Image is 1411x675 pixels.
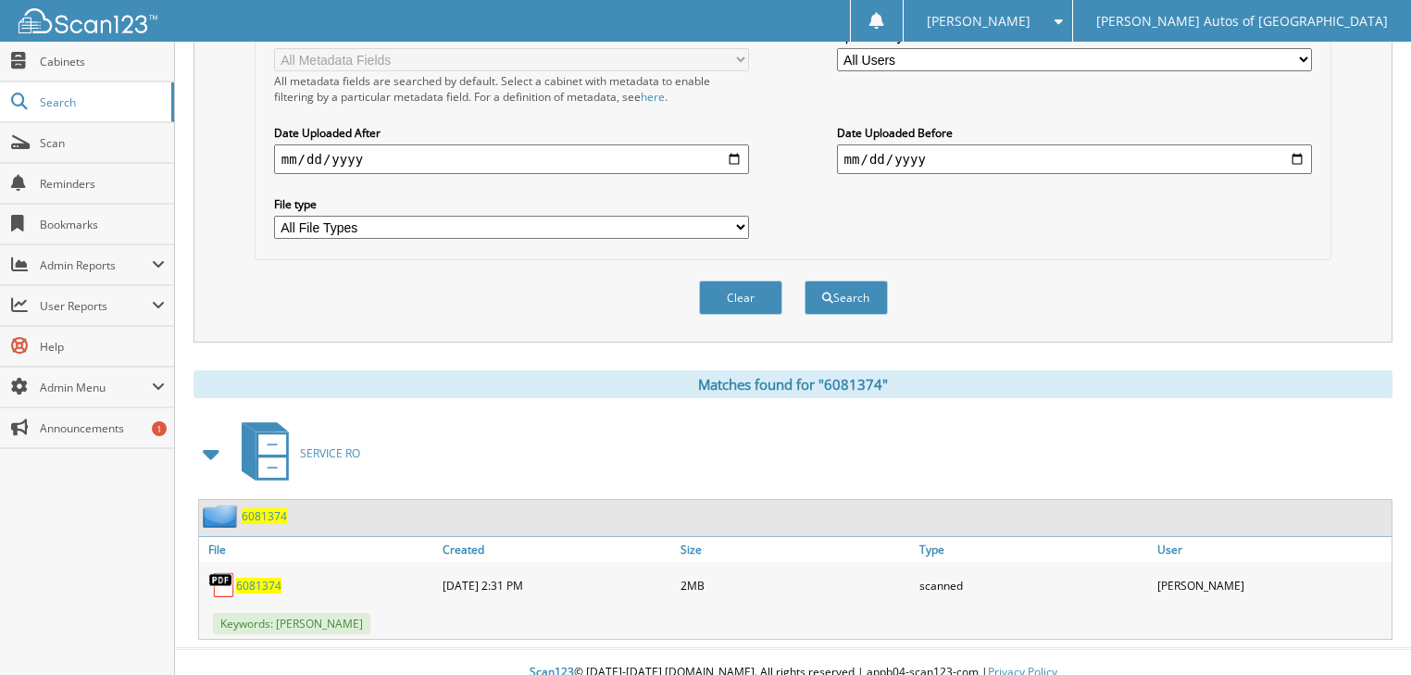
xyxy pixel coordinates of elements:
div: All metadata fields are searched by default. Select a cabinet with metadata to enable filtering b... [274,73,750,105]
span: Help [40,339,165,355]
a: SERVICE RO [231,417,360,490]
div: 2MB [676,567,915,604]
a: 6081374 [236,578,281,594]
span: Bookmarks [40,217,165,232]
span: Search [40,94,162,110]
input: start [274,144,750,174]
a: here [641,89,665,105]
a: Size [676,537,915,562]
a: 6081374 [242,508,287,524]
span: Scan [40,135,165,151]
label: File type [274,196,750,212]
div: 1 [152,421,167,436]
button: Search [805,281,888,315]
button: Clear [699,281,782,315]
div: Matches found for "6081374" [194,370,1392,398]
div: scanned [915,567,1154,604]
span: User Reports [40,298,152,314]
span: [PERSON_NAME] [927,16,1030,27]
img: folder2.png [203,505,242,528]
a: File [199,537,438,562]
span: Admin Reports [40,257,152,273]
img: scan123-logo-white.svg [19,8,157,33]
div: [PERSON_NAME] [1153,567,1392,604]
input: end [837,144,1313,174]
a: Created [438,537,677,562]
span: [PERSON_NAME] Autos of [GEOGRAPHIC_DATA] [1096,16,1388,27]
span: Admin Menu [40,380,152,395]
a: User [1153,537,1392,562]
a: Type [915,537,1154,562]
img: PDF.png [208,571,236,599]
div: [DATE] 2:31 PM [438,567,677,604]
span: Reminders [40,176,165,192]
span: SERVICE RO [300,445,360,461]
span: Announcements [40,420,165,436]
span: Keywords: [PERSON_NAME] [213,613,370,634]
span: Cabinets [40,54,165,69]
label: Date Uploaded Before [837,125,1313,141]
label: Date Uploaded After [274,125,750,141]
